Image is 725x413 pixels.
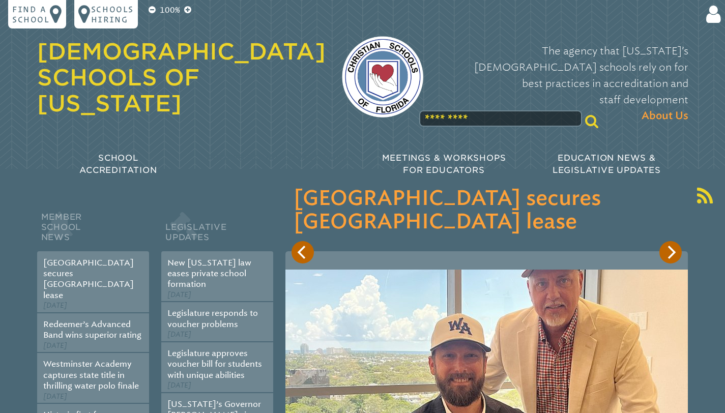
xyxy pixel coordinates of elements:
span: [DATE] [167,381,191,390]
span: [DATE] [167,290,191,299]
a: [DEMOGRAPHIC_DATA] Schools of [US_STATE] [37,38,326,116]
h2: Member School News [37,210,149,251]
span: [DATE] [167,330,191,339]
h3: [GEOGRAPHIC_DATA] secures [GEOGRAPHIC_DATA] lease [294,187,680,234]
p: Find a school [12,4,50,24]
p: Schools Hiring [91,4,134,24]
button: Previous [292,241,314,263]
span: Education News & Legislative Updates [553,153,661,175]
span: [DATE] [43,392,67,401]
a: Legislature responds to voucher problems [167,308,258,329]
span: About Us [642,108,688,124]
span: Professional Development [207,153,355,163]
span: Meetings & Workshops for Educators [382,153,506,175]
a: Legislature approves voucher bill for students with unique abilities [167,348,262,380]
a: Westminster Academy captures state title in thrilling water polo finale [43,359,139,391]
a: New [US_STATE] law eases private school formation [167,258,251,289]
img: csf-logo-web-colors.png [342,36,423,117]
a: [GEOGRAPHIC_DATA] secures [GEOGRAPHIC_DATA] lease [43,258,134,300]
button: Next [659,241,682,263]
h2: Legislative Updates [161,210,273,251]
span: [DATE] [43,341,67,350]
span: [DATE] [43,301,67,310]
span: School Accreditation [79,153,157,175]
a: Redeemer’s Advanced Band wins superior rating [43,319,141,340]
p: The agency that [US_STATE]’s [DEMOGRAPHIC_DATA] schools rely on for best practices in accreditati... [440,43,688,124]
p: 100% [158,4,182,16]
